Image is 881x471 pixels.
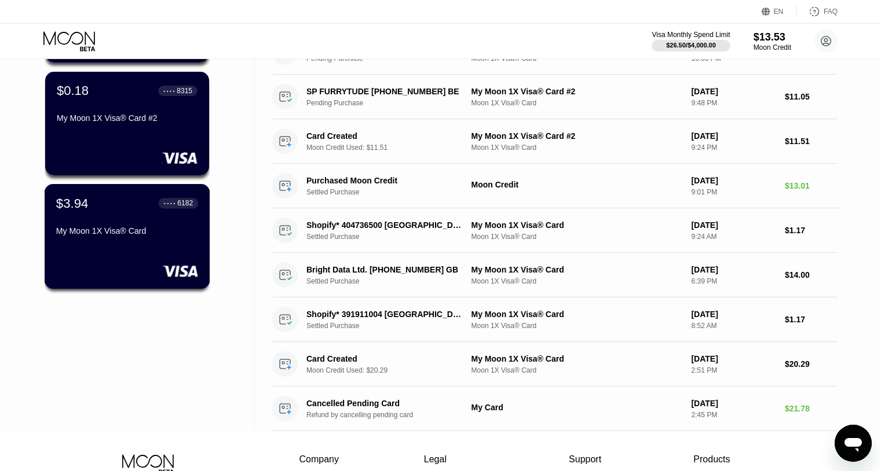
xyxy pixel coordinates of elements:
div: My Moon 1X Visa® Card [471,220,682,230]
div: $11.05 [785,92,838,101]
div: Refund by cancelling pending card [306,411,477,419]
div: 8:52 AM [691,322,776,330]
div: Moon 1X Visa® Card [471,277,682,285]
div: 2:51 PM [691,366,776,374]
div: 6:39 PM [691,277,776,285]
div: Cancelled Pending CardRefund by cancelling pending cardMy Card[DATE]2:45 PM$21.78 [272,387,838,431]
div: My Moon 1X Visa® Card [471,265,682,274]
div: Bright Data Ltd. [PHONE_NUMBER] GB [306,265,465,274]
div: My Moon 1X Visa® Card #2 [471,87,682,96]
div: Moon Credit [471,180,682,189]
iframe: Button to launch messaging window [835,425,872,462]
div: $1.17 [785,315,838,324]
div: FAQ [824,8,838,16]
div: Moon Credit [754,43,791,51]
div: Shopify* 404736500 [GEOGRAPHIC_DATA] IE [306,220,465,230]
div: Bright Data Ltd. [PHONE_NUMBER] GBSettled PurchaseMy Moon 1X Visa® CardMoon 1X Visa® Card[DATE]6:... [272,253,838,297]
div: [DATE] [691,131,776,141]
div: 9:24 PM [691,143,776,152]
div: $13.01 [785,181,838,190]
div: My Moon 1X Visa® Card #2 [57,113,198,123]
div: [DATE] [691,220,776,230]
div: [DATE] [691,265,776,274]
div: Card Created [306,131,465,141]
div: Moon 1X Visa® Card [471,233,682,241]
div: Settled Purchase [306,277,477,285]
div: 8315 [177,87,192,95]
div: $0.18 [57,83,89,98]
div: SP FURRYTUDE [PHONE_NUMBER] BE [306,87,465,96]
div: FAQ [797,6,838,17]
div: 2:45 PM [691,411,776,419]
div: SP FURRYTUDE [PHONE_NUMBER] BEPending PurchaseMy Moon 1X Visa® Card #2Moon 1X Visa® Card[DATE]9:4... [272,75,838,119]
div: Settled Purchase [306,188,477,196]
div: ● ● ● ● [164,201,176,205]
div: My Moon 1X Visa® Card [471,354,682,363]
div: Cancelled Pending Card [306,399,465,408]
div: Settled Purchase [306,322,477,330]
div: Moon Credit Used: $11.51 [306,143,477,152]
div: Company [299,454,339,465]
div: $0.18● ● ● ●8315My Moon 1X Visa® Card #2 [45,72,209,175]
div: My Moon 1X Visa® Card [471,310,682,319]
div: Shopify* 404736500 [GEOGRAPHIC_DATA] IESettled PurchaseMy Moon 1X Visa® CardMoon 1X Visa® Card[DA... [272,208,838,253]
div: Products [693,454,730,465]
div: My Card [471,403,682,412]
div: [DATE] [691,87,776,96]
div: 6182 [177,199,193,207]
div: $13.53 [754,31,791,43]
div: EN [774,8,784,16]
div: My Moon 1X Visa® Card #2 [471,131,682,141]
div: Legal [424,454,484,465]
div: Support [569,454,609,465]
div: 9:24 AM [691,233,776,241]
div: Moon 1X Visa® Card [471,322,682,330]
div: Visa Monthly Spend Limit [652,31,730,39]
div: $13.53Moon Credit [754,31,791,51]
div: 9:48 PM [691,99,776,107]
div: ● ● ● ● [163,89,175,93]
div: $3.94● ● ● ●6182My Moon 1X Visa® Card [45,185,209,288]
div: [DATE] [691,399,776,408]
div: Moon 1X Visa® Card [471,143,682,152]
div: Purchased Moon CreditSettled PurchaseMoon Credit[DATE]9:01 PM$13.01 [272,164,838,208]
div: Settled Purchase [306,233,477,241]
div: Moon Credit Used: $20.29 [306,366,477,374]
div: [DATE] [691,310,776,319]
div: Visa Monthly Spend Limit$26.50/$4,000.00 [652,31,730,51]
div: Card CreatedMoon Credit Used: $11.51My Moon 1X Visa® Card #2Moon 1X Visa® Card[DATE]9:24 PM$11.51 [272,119,838,164]
div: Shopify* 391911004 [GEOGRAPHIC_DATA] IE [306,310,465,319]
div: Shopify* 391911004 [GEOGRAPHIC_DATA] IESettled PurchaseMy Moon 1X Visa® CardMoon 1X Visa® Card[DA... [272,297,838,342]
div: Pending Purchase [306,99,477,107]
div: $1.17 [785,226,838,235]
div: $26.50 / $4,000.00 [666,42,716,49]
div: 9:01 PM [691,188,776,196]
div: [DATE] [691,176,776,185]
div: $20.29 [785,359,838,369]
div: Card Created [306,354,465,363]
div: Card CreatedMoon Credit Used: $20.29My Moon 1X Visa® CardMoon 1X Visa® Card[DATE]2:51 PM$20.29 [272,342,838,387]
div: Moon 1X Visa® Card [471,366,682,374]
div: Moon 1X Visa® Card [471,99,682,107]
div: [DATE] [691,354,776,363]
div: $14.00 [785,270,838,279]
div: $3.94 [56,196,89,211]
div: My Moon 1X Visa® Card [56,226,198,235]
div: $11.51 [785,137,838,146]
div: Purchased Moon Credit [306,176,465,185]
div: EN [762,6,797,17]
div: $21.78 [785,404,838,413]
